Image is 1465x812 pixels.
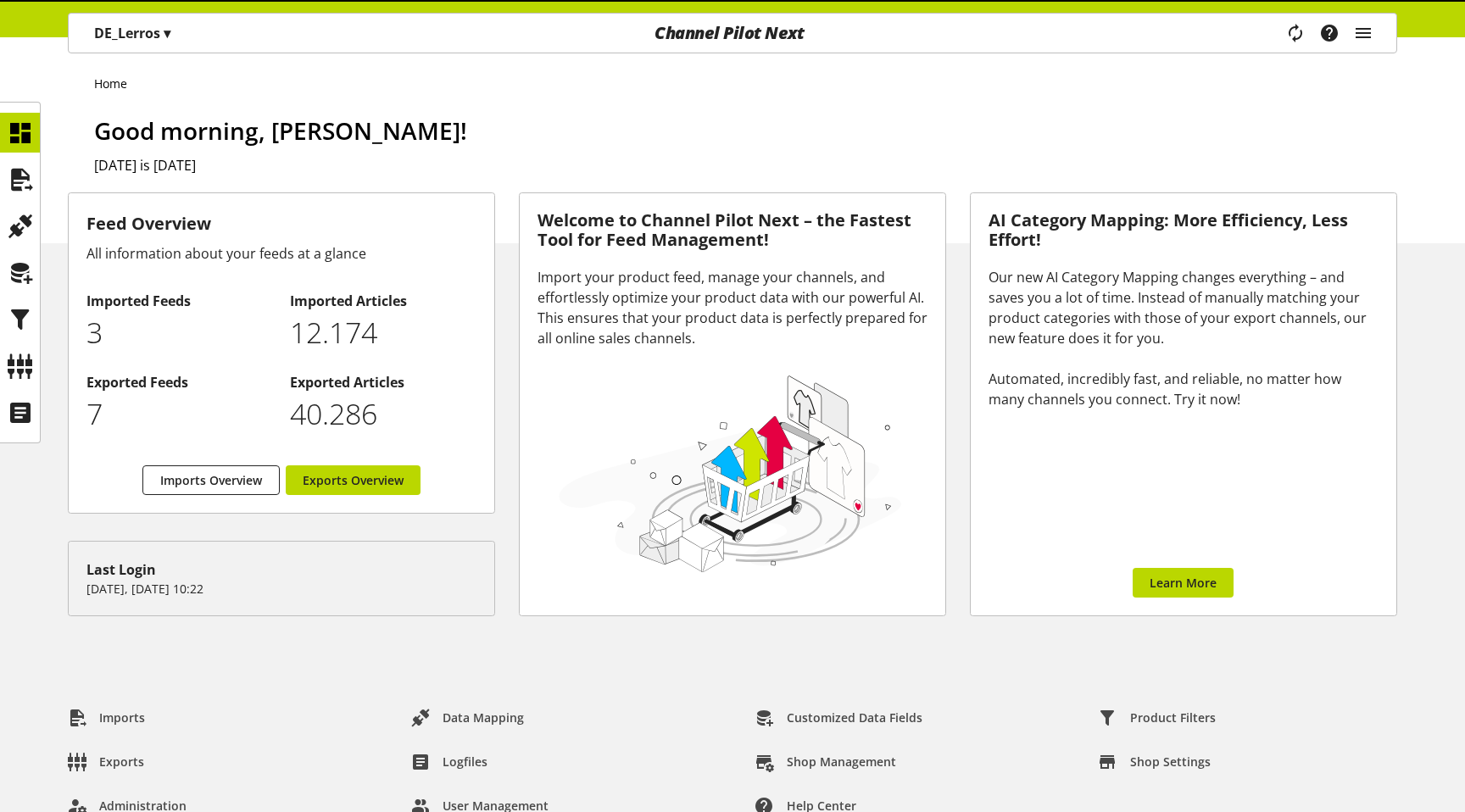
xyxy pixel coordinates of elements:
h2: [DATE] is [DATE] [94,155,1397,175]
span: Good morning, [PERSON_NAME]! [94,114,467,147]
a: Exports [54,747,158,777]
span: Imports Overview [160,471,262,489]
span: ▾ [164,24,170,42]
h2: Imported Articles [290,291,476,311]
a: Imports Overview [142,465,280,495]
p: 3 [86,311,272,354]
a: Data Mapping [398,703,538,733]
p: [DATE], [DATE] 10:22 [86,580,476,598]
span: Imports [99,709,145,726]
h3: Feed Overview [86,211,476,236]
a: Logfiles [398,747,501,777]
span: Learn More [1150,574,1217,592]
h2: Exported Articles [290,372,476,392]
a: Exports Overview [286,465,421,495]
img: 78e1b9dcff1e8392d83655fcfc870417.svg [554,370,906,576]
span: Data Mapping [443,709,524,726]
a: Imports [54,703,159,733]
p: 7 [86,392,272,436]
div: All information about your feeds at a glance [86,243,476,264]
span: Logfiles [443,753,487,770]
a: Customized Data Fields [742,703,936,733]
h3: Welcome to Channel Pilot Next – the Fastest Tool for Feed Management! [538,211,927,249]
div: Last Login [86,559,476,580]
h3: AI Category Mapping: More Efficiency, Less Effort! [989,211,1379,249]
p: 12174 [290,311,476,354]
nav: main navigation [68,13,1397,53]
span: Product Filters [1130,709,1216,726]
span: Customized Data Fields [787,709,922,726]
div: Import your product feed, manage your channels, and effortlessly optimize your product data with ... [538,267,927,348]
a: Product Filters [1085,703,1229,733]
p: DE_Lerros [94,23,170,43]
h2: Exported Feeds [86,372,272,392]
div: Our new AI Category Mapping changes everything – and saves you a lot of time. Instead of manually... [989,267,1379,409]
span: Exports Overview [303,471,404,489]
p: 40286 [290,392,476,436]
a: Shop Settings [1085,747,1224,777]
a: Shop Management [742,747,910,777]
span: Exports [99,753,144,770]
span: Shop Settings [1130,753,1211,770]
span: Shop Management [787,753,896,770]
a: Learn More [1133,568,1234,598]
h2: Imported Feeds [86,291,272,311]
